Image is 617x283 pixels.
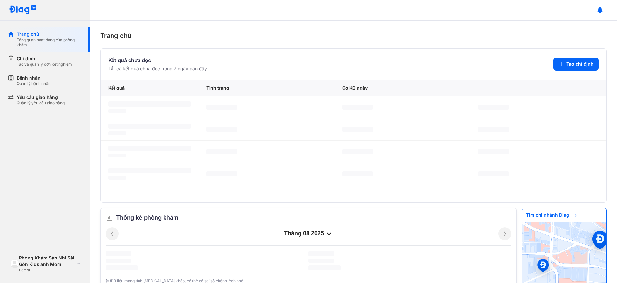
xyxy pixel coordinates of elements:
div: Tất cả kết quả chưa đọc trong 7 ngày gần đây [108,65,207,72]
span: ‌ [308,251,334,256]
span: ‌ [108,154,126,157]
span: ‌ [108,101,191,107]
span: ‌ [478,171,509,176]
span: ‌ [106,265,138,270]
div: Bệnh nhân [17,75,50,81]
span: ‌ [478,149,509,154]
div: Có KQ ngày [335,80,470,96]
div: Kết quả chưa đọc [108,56,207,64]
div: Tạo và quản lý đơn xét nghiệm [17,62,72,67]
span: ‌ [108,146,191,151]
span: ‌ [206,149,237,154]
div: Yêu cầu giao hàng [17,94,65,100]
div: tháng 08 2025 [119,230,498,238]
div: Quản lý bệnh nhân [17,81,50,86]
span: ‌ [206,105,237,110]
span: ‌ [478,127,509,132]
div: Trang chủ [17,31,82,37]
div: Kết quả [101,80,199,96]
div: Phòng Khám Sản Nhi Sài Gòn Kids anh Mom [19,255,74,268]
span: ‌ [206,171,237,176]
span: ‌ [108,176,126,180]
span: ‌ [106,251,131,256]
span: ‌ [342,149,373,154]
img: logo [10,259,19,268]
span: Tạo chỉ định [566,61,594,67]
div: Chỉ định [17,55,72,62]
div: Tình trạng [199,80,335,96]
span: ‌ [342,171,373,176]
img: logo [9,5,37,15]
span: Tìm chi nhánh Diag [522,208,582,222]
button: Tạo chỉ định [553,58,599,71]
img: order.5a6da16c.svg [106,214,113,222]
span: ‌ [342,105,373,110]
span: Thống kê phòng khám [116,213,178,222]
div: Quản lý yêu cầu giao hàng [17,100,65,106]
span: ‌ [108,168,191,173]
span: ‌ [108,109,126,113]
span: ‌ [106,259,131,263]
div: Tổng quan hoạt động của phòng khám [17,37,82,48]
div: Trang chủ [100,31,607,41]
span: ‌ [308,259,334,263]
span: ‌ [108,131,126,135]
span: ‌ [478,105,509,110]
div: Bác sĩ [19,268,74,273]
span: ‌ [108,124,191,129]
span: ‌ [206,127,237,132]
span: ‌ [308,265,341,270]
span: ‌ [342,127,373,132]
